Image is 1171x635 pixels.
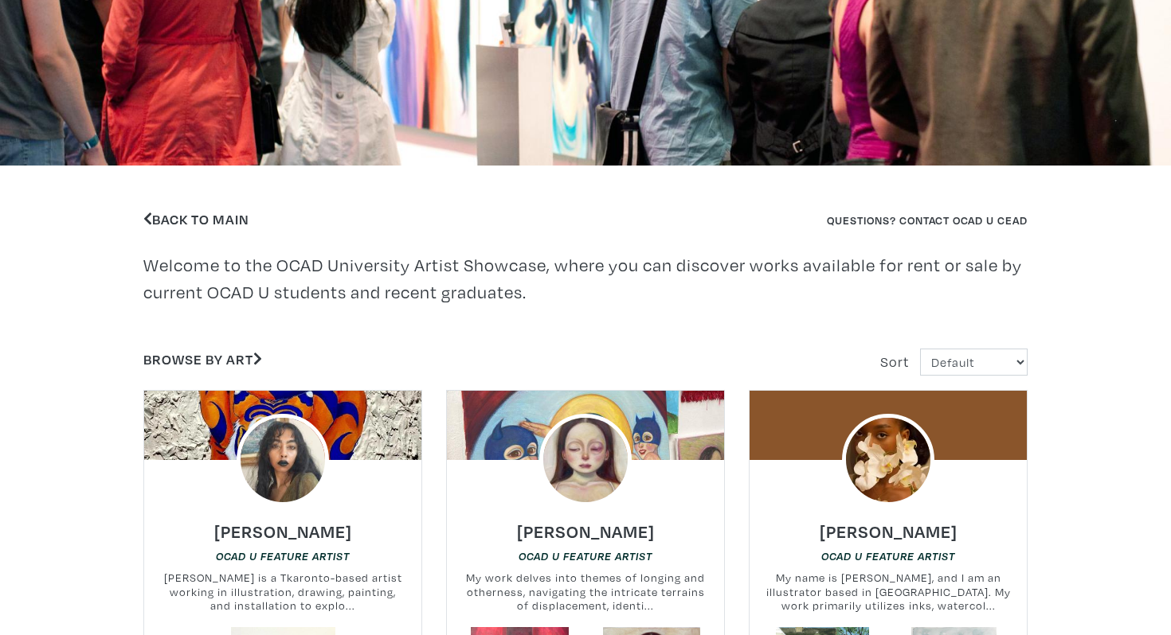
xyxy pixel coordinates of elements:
h6: [PERSON_NAME] [517,520,655,542]
a: OCAD U Feature Artist [216,548,350,563]
a: Browse by Art [143,350,262,368]
a: [PERSON_NAME] [214,516,352,535]
small: My name is [PERSON_NAME], and I am an illustrator based in [GEOGRAPHIC_DATA]. My work primarily u... [750,571,1027,613]
span: Sort [880,353,909,371]
a: [PERSON_NAME] [517,516,655,535]
a: Back to Main [143,210,249,228]
p: Welcome to the OCAD University Artist Showcase, where you can discover works available for rent o... [143,251,1028,306]
a: Questions? Contact OCAD U CEAD [827,212,1028,228]
h6: [PERSON_NAME] [214,520,352,542]
em: OCAD U Feature Artist [821,550,955,563]
a: OCAD U Feature Artist [519,548,652,563]
em: OCAD U Feature Artist [216,550,350,563]
h6: [PERSON_NAME] [820,520,958,542]
em: OCAD U Feature Artist [519,550,652,563]
a: [PERSON_NAME] [820,516,958,535]
img: phpThumb.php [237,414,329,506]
img: phpThumb.php [842,414,934,506]
small: [PERSON_NAME] is a Tkaronto-based artist working in illustration, drawing, painting, and installa... [144,571,421,613]
small: My work delves into themes of longing and otherness, navigating the intricate terrains of displac... [447,571,724,613]
img: phpThumb.php [539,414,632,506]
a: OCAD U Feature Artist [821,548,955,563]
